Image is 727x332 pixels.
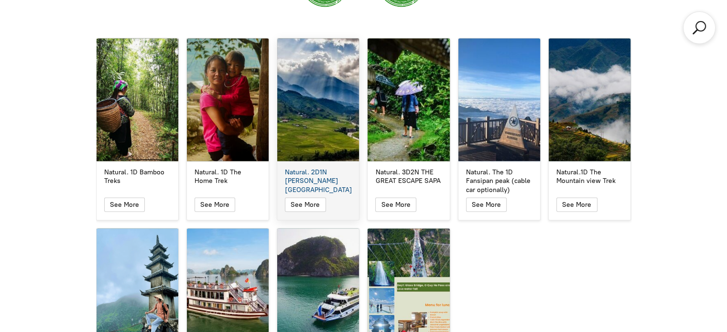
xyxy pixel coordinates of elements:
[458,38,540,161] a: Natural. The 1D Fansipan peak (cable car optionally)
[556,197,597,212] button: See More
[195,168,261,185] div: Natural. 1D The Home Trek
[458,168,540,194] a: Natural. The 1D Fansipan peak (cable car optionally)
[291,200,320,208] span: See More
[277,38,359,161] a: Natural. 2D1N Muong Hoa Valley
[110,200,139,208] span: See More
[195,197,235,212] button: See More
[375,168,442,185] div: Natural. 3D2N THE GREAT ESCAPE SAPA
[472,200,501,208] span: See More
[368,38,449,161] a: Natural. 3D2N THE GREAT ESCAPE SAPA
[466,168,532,194] div: Natural. The 1D Fansipan peak (cable car optionally)
[368,168,449,185] a: Natural. 3D2N THE GREAT ESCAPE SAPA
[285,197,326,212] button: See More
[200,200,229,208] span: See More
[562,200,591,208] span: See More
[691,19,708,36] a: Search products
[187,38,269,161] a: Natural. 1D The Home Trek
[104,168,171,185] div: Natural. 1D Bamboo Treks
[97,38,178,161] a: Natural. 1D Bamboo Treks
[466,197,507,212] button: See More
[97,168,178,185] a: Natural. 1D Bamboo Treks
[549,38,630,161] a: Natural.1D The Mountain view Trek
[277,168,359,194] a: Natural. 2D1N [PERSON_NAME][GEOGRAPHIC_DATA]
[556,168,623,185] div: Natural.1D The Mountain view Trek
[375,197,416,212] button: See More
[381,200,411,208] span: See More
[285,168,351,194] div: Natural. 2D1N [PERSON_NAME][GEOGRAPHIC_DATA]
[104,197,145,212] button: See More
[187,168,269,185] a: Natural. 1D The Home Trek
[549,168,630,185] a: Natural.1D The Mountain view Trek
